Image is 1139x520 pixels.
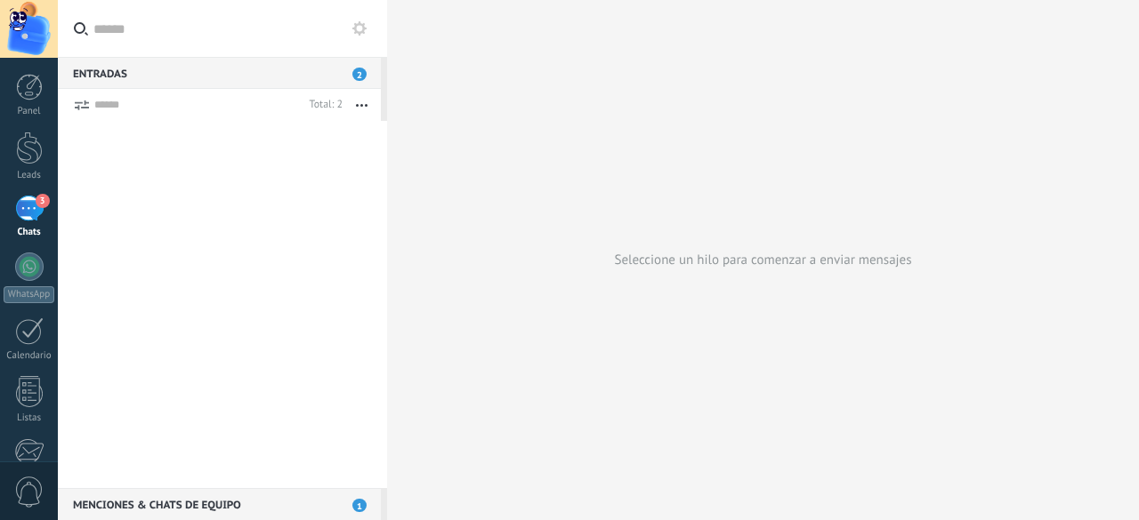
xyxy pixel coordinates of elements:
div: Calendario [4,350,55,362]
div: Listas [4,412,55,424]
div: WhatsApp [4,286,54,303]
div: Panel [4,106,55,117]
div: Total: 2 [303,96,343,114]
span: 3 [36,194,50,208]
div: Leads [4,170,55,181]
div: Chats [4,227,55,238]
div: Menciones & Chats de equipo [58,488,381,520]
span: 1 [352,499,367,512]
div: Entradas [58,57,381,89]
span: 2 [352,68,367,81]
